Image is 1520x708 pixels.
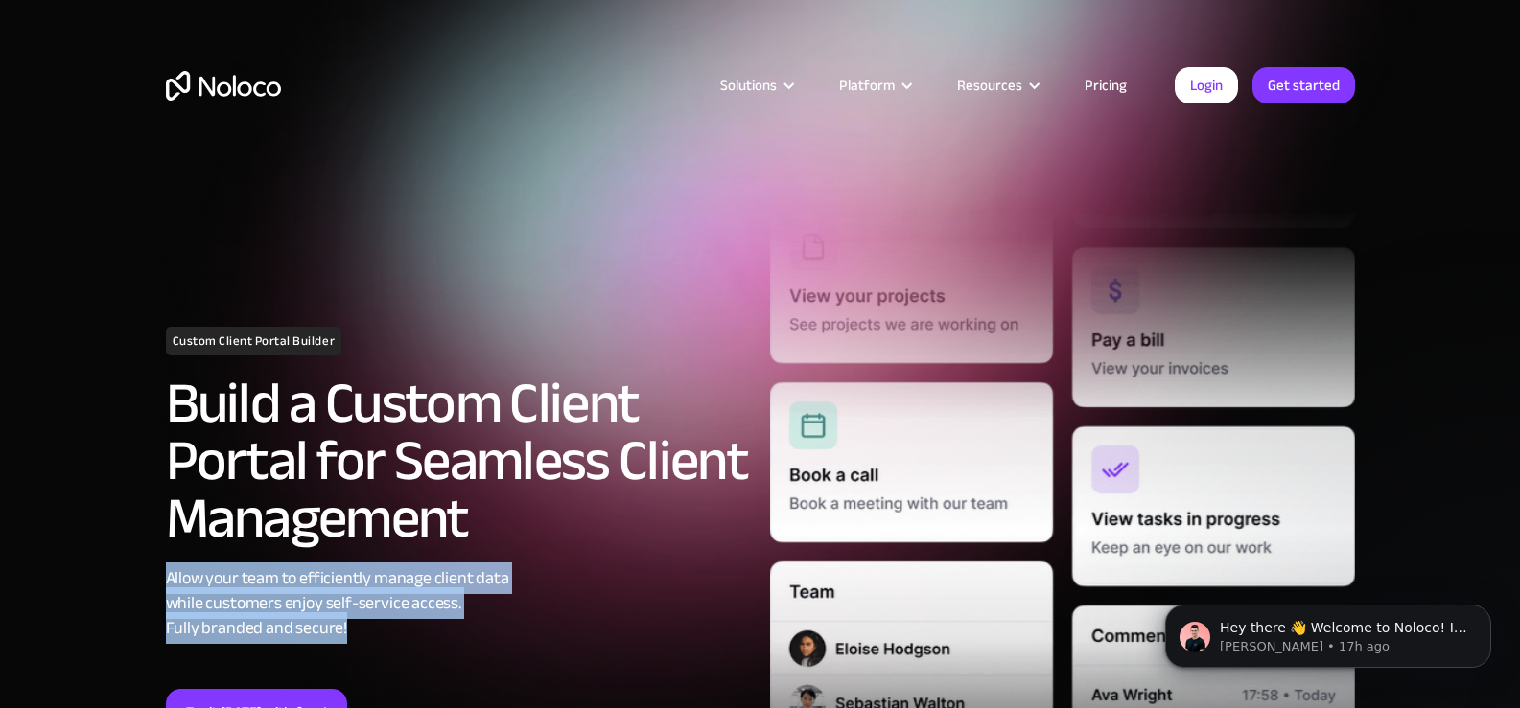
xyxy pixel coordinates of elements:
[166,71,281,101] a: home
[957,73,1022,98] div: Resources
[720,73,777,98] div: Solutions
[839,73,895,98] div: Platform
[166,566,751,641] div: Allow your team to efficiently manage client data while customers enjoy self-service access. Full...
[1175,67,1238,103] a: Login
[166,375,751,547] h2: Build a Custom Client Portal for Seamless Client Management
[166,327,342,355] h1: Custom Client Portal Builder
[1136,564,1520,698] iframe: Intercom notifications message
[1061,73,1151,98] a: Pricing
[696,73,815,98] div: Solutions
[815,73,933,98] div: Platform
[1252,67,1355,103] a: Get started
[933,73,1061,98] div: Resources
